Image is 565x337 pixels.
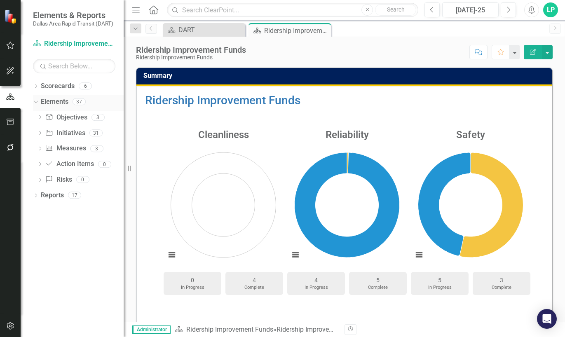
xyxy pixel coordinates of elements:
[442,2,499,17] button: [DATE]-25
[166,249,178,261] button: View chart menu, Chart
[98,161,111,168] div: 0
[91,114,105,121] div: 3
[415,276,464,284] div: 5
[347,152,349,173] path: Expended, 3,463.
[290,249,301,261] button: View chart menu, Chart
[353,276,403,284] div: 5
[162,129,285,140] h3: Cleanliness
[445,5,496,15] div: [DATE]-25
[136,54,246,61] div: Ridership Improvement Funds
[178,25,243,35] div: DART
[460,152,523,257] path: Expended, 20,193,729.68.
[90,145,103,152] div: 3
[73,98,86,105] div: 37
[41,82,75,91] a: Scorecards
[45,113,87,122] a: Objectives
[132,325,171,334] span: Administrator
[41,97,68,107] a: Elements
[162,144,285,268] svg: Interactive chart
[295,152,400,257] path: Remaining, 788,337.
[143,72,548,80] h3: Summary
[165,25,243,35] a: DART
[277,325,363,333] div: Ridership Improvement Funds
[33,59,115,73] input: Search Below...
[33,39,115,49] a: Ridership Improvement Funds
[76,176,89,183] div: 0
[186,325,273,333] a: Ridership Improvement Funds
[162,144,285,268] div: Chart. Highcharts interactive chart.
[68,192,81,199] div: 17
[477,276,526,284] div: 3
[45,144,86,153] a: Measures
[264,26,329,36] div: Ridership Improvement Funds
[168,276,217,284] div: 0
[285,129,409,140] h3: Reliability
[543,2,558,17] button: LP
[136,45,246,54] div: Ridership Improvement Funds
[353,284,403,291] div: Complete
[145,94,300,107] a: Ridership Improvement Funds
[4,9,19,24] img: ClearPoint Strategy
[230,276,279,284] div: 4
[230,284,279,291] div: Complete
[175,325,338,335] div: »
[33,20,113,27] small: Dallas Area Rapid Transit (DART)
[45,159,94,169] a: Action Items
[167,3,418,17] input: Search ClearPoint...
[41,191,64,200] a: Reports
[477,284,526,291] div: Complete
[291,284,341,291] div: In Progress
[415,284,464,291] div: In Progress
[387,6,405,13] span: Search
[409,144,532,268] div: Chart. Highcharts interactive chart.
[89,129,103,136] div: 31
[79,83,92,90] div: 6
[409,144,532,268] svg: Interactive chart
[537,309,557,329] div: Open Intercom Messenger
[375,4,416,16] button: Search
[418,152,470,256] path: Remaining, 17,624,811.32.
[168,284,217,291] div: In Progress
[409,129,532,140] h3: Safety
[33,10,113,20] span: Elements & Reports
[285,144,409,268] svg: Interactive chart
[285,144,409,268] div: Chart. Highcharts interactive chart.
[45,129,85,138] a: Initiatives
[413,249,425,261] button: View chart menu, Chart
[45,175,72,185] a: Risks
[291,276,341,284] div: 4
